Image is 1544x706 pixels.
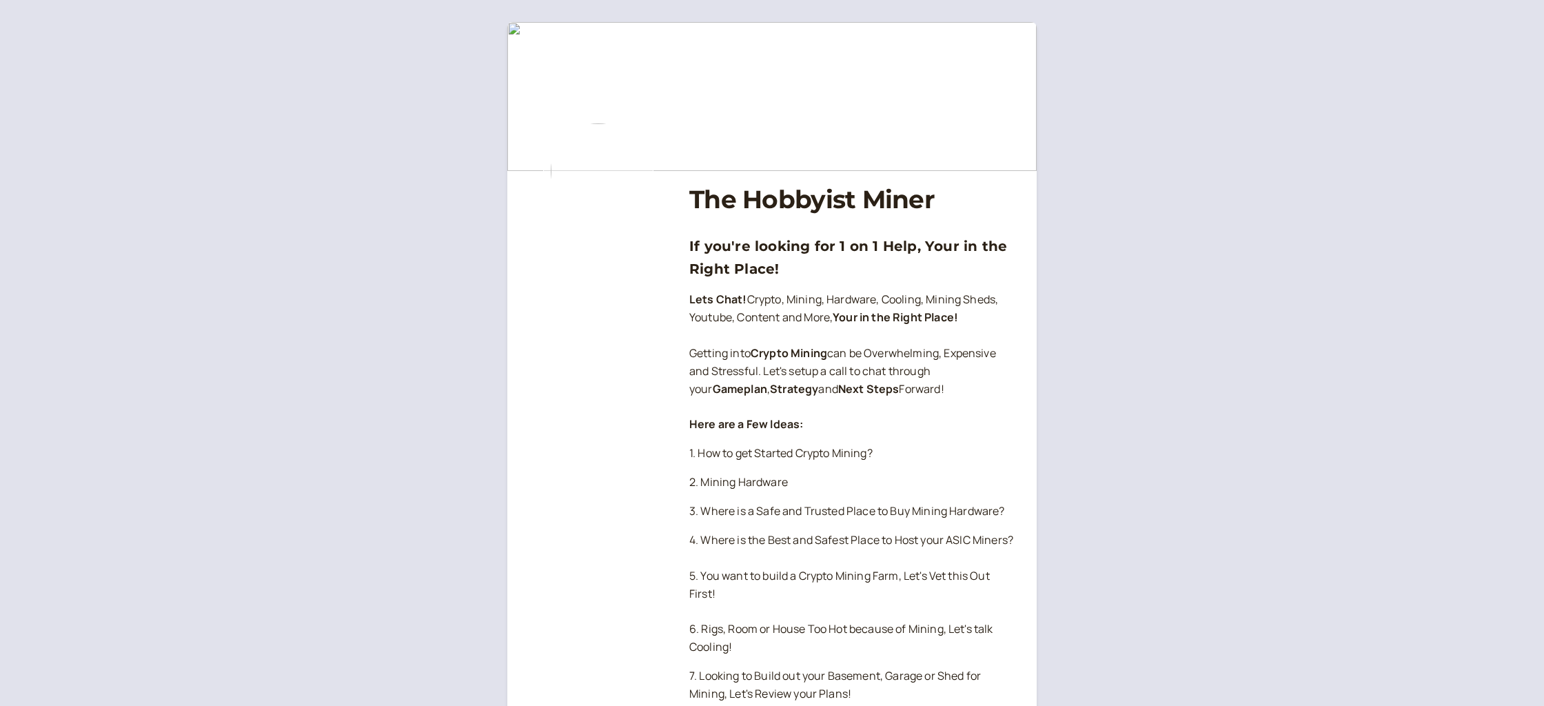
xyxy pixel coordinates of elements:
p: 2. Mining Hardware [689,474,1015,492]
strong: Next Steps [838,381,900,396]
p: 4. Where is the Best and Safest Place to Host your ASIC Miners? 5. You want to build a Crypto Min... [689,532,1015,656]
h1: The Hobbyist Miner [689,185,1015,214]
strong: Lets Chat! [689,292,747,307]
p: 7. Looking to Build out your Basement, Garage or Shed for Mining, Let's Review your Plans! [689,667,1015,703]
p: 3. Where is a Safe and Trusted Place to Buy Mining Hardware? [689,503,1015,521]
strong: Crypto Mining [751,345,827,361]
strong: Strategy [770,381,818,396]
p: Crypto, Mining, Hardware, Cooling, Mining Sheds, Youtube, Content and More, Getting into can be O... [689,291,1015,434]
h3: If you're looking for 1 on 1 Help, Your in the Right Place! [689,235,1015,280]
strong: Here are a Few Ideas: [689,416,803,432]
p: 1. How to get Started Crypto Mining? [689,445,1015,463]
strong: Your in the Right Place! [833,310,958,325]
strong: Gameplan [713,381,767,396]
